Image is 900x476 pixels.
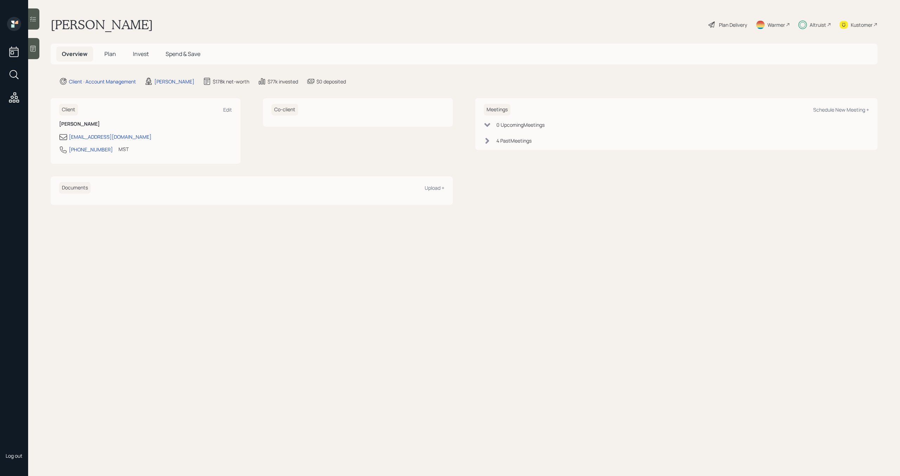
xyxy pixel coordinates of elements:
h6: Co-client [271,104,298,115]
div: [PHONE_NUMBER] [69,146,113,153]
div: 0 Upcoming Meeting s [496,121,545,129]
div: Warmer [767,21,785,29]
h6: Documents [59,182,91,194]
div: 4 Past Meeting s [496,137,532,144]
div: Schedule New Meeting + [813,106,869,113]
div: [EMAIL_ADDRESS][DOMAIN_NAME] [69,133,152,140]
div: Plan Delivery [719,21,747,29]
span: Overview [62,50,88,58]
div: $178k net-worth [213,78,249,85]
h6: Client [59,104,78,115]
span: Plan [104,50,116,58]
h1: [PERSON_NAME] [51,17,153,32]
div: Edit [223,106,232,113]
div: Upload + [425,184,444,191]
h6: [PERSON_NAME] [59,121,232,127]
div: Client · Account Management [69,78,136,85]
img: michael-russo-headshot.png [7,430,21,444]
div: Kustomer [851,21,873,29]
div: $77k invested [268,78,298,85]
span: Spend & Save [166,50,200,58]
h6: Meetings [484,104,510,115]
div: MST [118,145,129,153]
span: Invest [133,50,149,58]
div: Altruist [810,21,826,29]
div: [PERSON_NAME] [154,78,194,85]
div: Log out [6,452,22,459]
div: $0 deposited [316,78,346,85]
